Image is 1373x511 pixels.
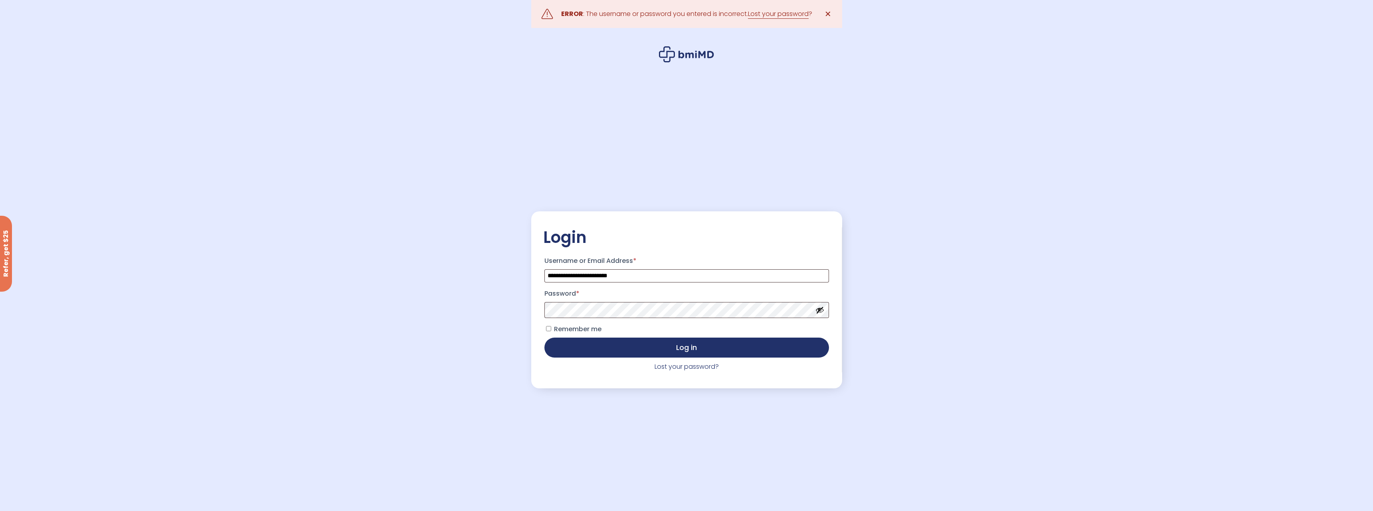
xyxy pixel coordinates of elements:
[655,362,719,371] a: Lost your password?
[748,9,809,19] a: Lost your password
[561,9,583,18] strong: ERROR
[544,287,829,300] label: Password
[544,338,829,358] button: Log in
[546,326,551,331] input: Remember me
[825,8,831,20] span: ✕
[561,8,812,20] div: : The username or password you entered is incorrect. ?
[543,227,830,247] h2: Login
[815,306,824,314] button: Show password
[544,255,829,267] label: Username or Email Address
[820,6,836,22] a: ✕
[554,324,601,334] span: Remember me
